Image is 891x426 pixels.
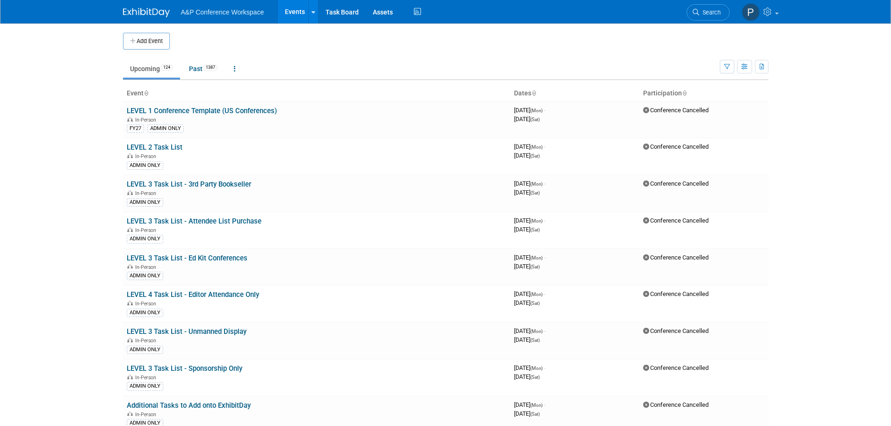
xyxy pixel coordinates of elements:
[544,143,545,150] span: -
[147,124,184,133] div: ADMIN ONLY
[123,8,170,17] img: ExhibitDay
[531,89,536,97] a: Sort by Start Date
[643,143,709,150] span: Conference Cancelled
[135,117,159,123] span: In-Person
[127,309,163,317] div: ADMIN ONLY
[514,401,545,408] span: [DATE]
[544,327,545,334] span: -
[160,64,173,71] span: 124
[530,181,543,187] span: (Mon)
[514,152,540,159] span: [DATE]
[203,64,218,71] span: 1387
[514,364,545,371] span: [DATE]
[135,264,159,270] span: In-Person
[530,264,540,269] span: (Sat)
[530,117,540,122] span: (Sat)
[742,3,760,21] img: Phoebe Murphy-Dunn
[127,254,247,262] a: LEVEL 3 Task List - Ed Kit Conferences
[514,299,540,306] span: [DATE]
[127,227,133,232] img: In-Person Event
[514,336,540,343] span: [DATE]
[643,180,709,187] span: Conference Cancelled
[135,190,159,196] span: In-Person
[135,412,159,418] span: In-Person
[514,263,540,270] span: [DATE]
[643,107,709,114] span: Conference Cancelled
[514,290,545,297] span: [DATE]
[699,9,721,16] span: Search
[127,107,277,115] a: LEVEL 1 Conference Template (US Conferences)
[135,375,159,381] span: In-Person
[530,153,540,159] span: (Sat)
[127,124,144,133] div: FY27
[127,412,133,416] img: In-Person Event
[127,180,251,188] a: LEVEL 3 Task List - 3rd Party Bookseller
[135,227,159,233] span: In-Person
[510,86,639,101] th: Dates
[643,401,709,408] span: Conference Cancelled
[135,301,159,307] span: In-Person
[544,180,545,187] span: -
[182,60,225,78] a: Past1387
[123,60,180,78] a: Upcoming124
[123,86,510,101] th: Event
[643,290,709,297] span: Conference Cancelled
[514,107,545,114] span: [DATE]
[127,235,163,243] div: ADMIN ONLY
[514,410,540,417] span: [DATE]
[127,338,133,342] img: In-Person Event
[514,327,545,334] span: [DATE]
[127,290,259,299] a: LEVEL 4 Task List - Editor Attendance Only
[544,217,545,224] span: -
[127,143,182,152] a: LEVEL 2 Task List
[530,366,543,371] span: (Mon)
[135,153,159,159] span: In-Person
[544,290,545,297] span: -
[135,338,159,344] span: In-Person
[514,217,545,224] span: [DATE]
[127,153,133,158] img: In-Person Event
[123,33,170,50] button: Add Event
[530,301,540,306] span: (Sat)
[514,373,540,380] span: [DATE]
[643,364,709,371] span: Conference Cancelled
[127,264,133,269] img: In-Person Event
[687,4,730,21] a: Search
[530,403,543,408] span: (Mon)
[639,86,768,101] th: Participation
[682,89,687,97] a: Sort by Participation Type
[530,218,543,224] span: (Mon)
[544,401,545,408] span: -
[544,254,545,261] span: -
[544,364,545,371] span: -
[530,412,540,417] span: (Sat)
[127,382,163,390] div: ADMIN ONLY
[514,189,540,196] span: [DATE]
[514,143,545,150] span: [DATE]
[127,327,246,336] a: LEVEL 3 Task List - Unmanned Display
[127,190,133,195] img: In-Person Event
[127,161,163,170] div: ADMIN ONLY
[643,254,709,261] span: Conference Cancelled
[530,255,543,260] span: (Mon)
[643,327,709,334] span: Conference Cancelled
[127,364,242,373] a: LEVEL 3 Task List - Sponsorship Only
[181,8,264,16] span: A&P Conference Workspace
[514,226,540,233] span: [DATE]
[127,198,163,207] div: ADMIN ONLY
[530,144,543,150] span: (Mon)
[544,107,545,114] span: -
[530,292,543,297] span: (Mon)
[514,254,545,261] span: [DATE]
[127,301,133,305] img: In-Person Event
[127,217,261,225] a: LEVEL 3 Task List - Attendee List Purchase
[127,272,163,280] div: ADMIN ONLY
[643,217,709,224] span: Conference Cancelled
[530,108,543,113] span: (Mon)
[530,227,540,232] span: (Sat)
[127,401,251,410] a: Additional Tasks to Add onto ExhibitDay
[514,180,545,187] span: [DATE]
[127,375,133,379] img: In-Person Event
[144,89,148,97] a: Sort by Event Name
[127,346,163,354] div: ADMIN ONLY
